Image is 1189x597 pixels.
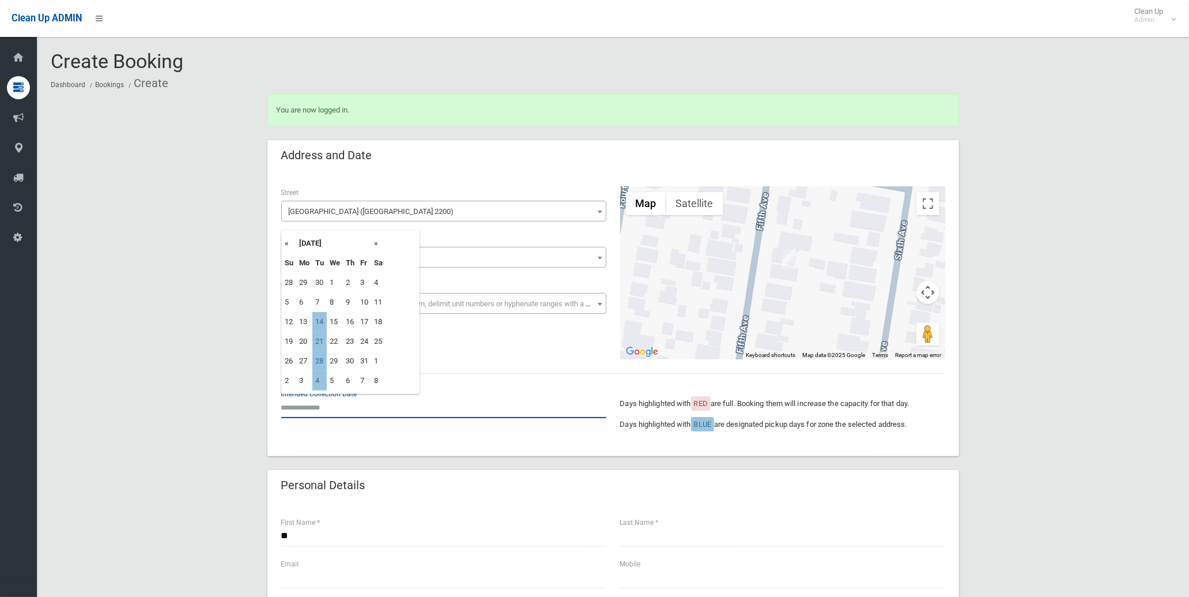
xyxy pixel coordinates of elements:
[282,332,296,351] td: 19
[281,247,606,268] span: 21
[626,192,666,215] button: Show street map
[371,351,386,371] td: 1
[296,253,312,273] th: Mo
[916,192,939,215] button: Toggle fullscreen view
[51,50,183,73] span: Create Booking
[1134,16,1163,24] small: Admin
[51,81,85,89] a: Dashboard
[873,352,889,358] a: Terms (opens in new tab)
[126,73,168,94] li: Create
[289,299,611,308] span: Select the unit number from the dropdown, delimit unit numbers or hyphenate ranges with a comma
[803,352,866,358] span: Map data ©2025 Google
[620,397,945,411] p: Days highlighted with are full. Booking them will increase the capacity for that day.
[267,94,959,126] div: You are now logged in.
[343,371,357,391] td: 6
[357,253,371,273] th: Fr
[296,312,312,332] td: 13
[12,13,82,24] span: Clean Up ADMIN
[782,249,796,269] div: 21 Fifth Avenue, CONDELL PARK NSW 2200
[327,351,343,371] td: 29
[296,234,371,253] th: [DATE]
[281,201,606,221] span: Fifth Avenue (CONDELL PARK 2200)
[694,399,708,408] span: RED
[327,312,343,332] td: 15
[284,250,603,266] span: 21
[357,332,371,351] td: 24
[371,312,386,332] td: 18
[357,371,371,391] td: 7
[746,351,796,359] button: Keyboard shortcuts
[296,351,312,371] td: 27
[666,192,723,215] button: Show satellite imagery
[694,420,711,429] span: BLUE
[296,371,312,391] td: 3
[282,234,296,253] th: «
[327,273,343,292] td: 1
[312,351,327,371] td: 28
[371,234,386,253] th: »
[343,273,357,292] td: 2
[343,312,357,332] td: 16
[312,292,327,312] td: 7
[371,292,386,312] td: 11
[371,332,386,351] td: 25
[620,418,945,431] p: Days highlighted with are designated pickup days for zone the selected address.
[371,371,386,391] td: 8
[343,253,357,273] th: Th
[282,312,296,332] td: 12
[95,81,124,89] a: Bookings
[327,253,343,273] th: We
[282,292,296,312] td: 5
[357,312,371,332] td: 17
[357,273,371,292] td: 3
[357,351,371,371] td: 31
[343,351,357,371] td: 30
[327,332,343,351] td: 22
[282,351,296,371] td: 26
[371,253,386,273] th: Sa
[282,273,296,292] td: 28
[282,371,296,391] td: 2
[1128,7,1175,24] span: Clean Up
[327,292,343,312] td: 8
[916,281,939,304] button: Map camera controls
[282,253,296,273] th: Su
[296,292,312,312] td: 6
[327,371,343,391] td: 5
[343,292,357,312] td: 9
[312,253,327,273] th: Tu
[343,332,357,351] td: 23
[916,322,939,346] button: Drag Pegman onto the map to open Street View
[312,371,327,391] td: 4
[267,474,379,497] header: Personal Details
[623,344,661,359] img: Google
[267,144,386,167] header: Address and Date
[296,273,312,292] td: 29
[296,332,312,351] td: 20
[312,312,327,332] td: 14
[312,332,327,351] td: 21
[357,292,371,312] td: 10
[623,344,661,359] a: Open this area in Google Maps (opens a new window)
[896,352,942,358] a: Report a map error
[312,273,327,292] td: 30
[284,204,603,220] span: Fifth Avenue (CONDELL PARK 2200)
[371,273,386,292] td: 4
